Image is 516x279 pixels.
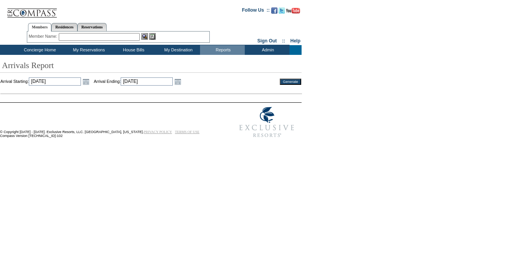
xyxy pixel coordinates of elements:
[200,45,245,55] td: Reports
[29,33,59,40] div: Member Name:
[51,23,77,31] a: Residences
[232,103,302,142] img: Exclusive Resorts
[0,77,269,86] td: Arrival Starting: Arrival Ending:
[271,7,277,14] img: Become our fan on Facebook
[280,79,301,85] input: Generate
[155,45,200,55] td: My Destination
[279,7,285,14] img: Follow us on Twitter
[7,2,57,18] img: Compass Home
[242,7,270,16] td: Follow Us ::
[257,38,277,44] a: Sign Out
[28,23,52,32] a: Members
[12,45,66,55] td: Concierge Home
[66,45,111,55] td: My Reservations
[175,130,200,134] a: TERMS OF USE
[77,23,107,31] a: Reservations
[149,33,156,40] img: Reservations
[111,45,155,55] td: House Bills
[174,77,182,86] a: Open the calendar popup.
[245,45,290,55] td: Admin
[286,8,300,14] img: Subscribe to our YouTube Channel
[141,33,148,40] img: View
[286,10,300,14] a: Subscribe to our YouTube Channel
[271,10,277,14] a: Become our fan on Facebook
[290,38,300,44] a: Help
[282,38,285,44] span: ::
[144,130,172,134] a: PRIVACY POLICY
[279,10,285,14] a: Follow us on Twitter
[82,77,90,86] a: Open the calendar popup.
